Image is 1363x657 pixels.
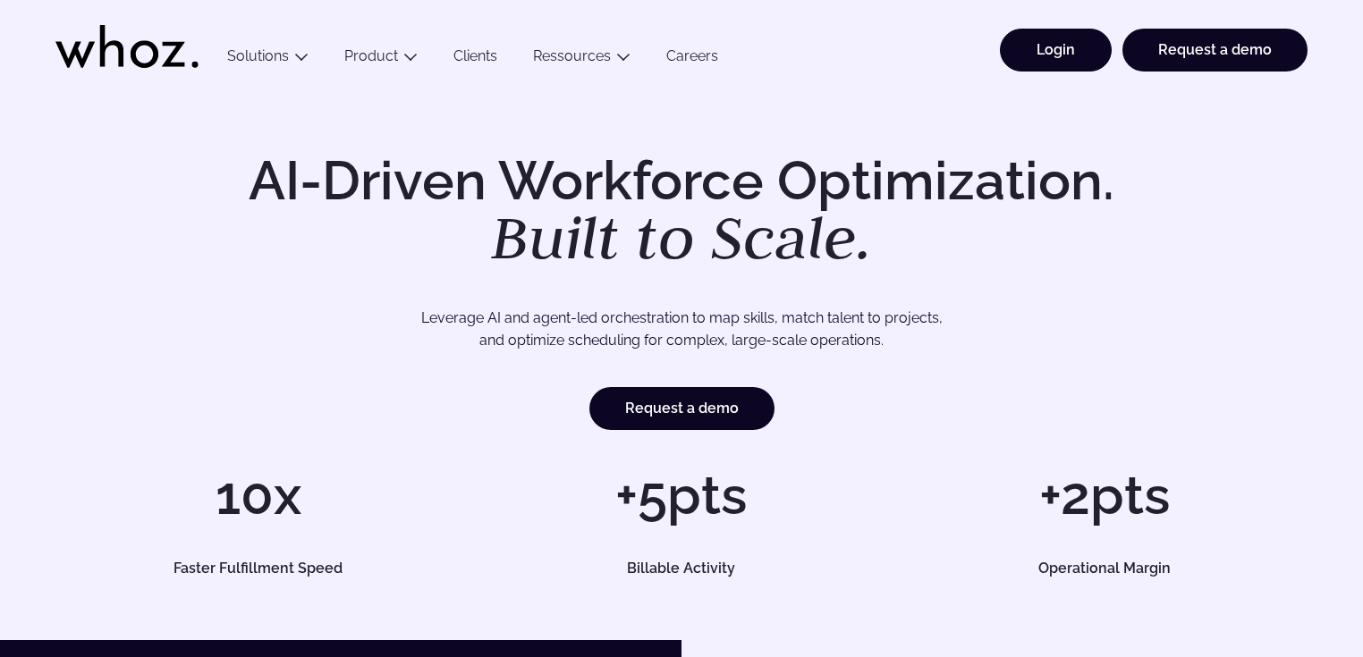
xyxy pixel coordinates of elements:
a: Careers [648,47,736,72]
a: Login [1000,29,1112,72]
a: Clients [436,47,515,72]
a: Product [344,47,398,64]
h5: Faster Fulfillment Speed [76,561,441,576]
a: Ressources [533,47,611,64]
iframe: Chatbot [1245,539,1338,632]
button: Product [326,47,436,72]
em: Built to Scale. [491,198,872,276]
h1: 10x [55,468,461,522]
a: Request a demo [589,387,775,430]
h1: +5pts [478,468,884,522]
h1: +2pts [902,468,1308,522]
a: Request a demo [1122,29,1308,72]
button: Ressources [515,47,648,72]
p: Leverage AI and agent-led orchestration to map skills, match talent to projects, and optimize sch... [118,307,1245,352]
h5: Operational Margin [922,561,1287,576]
button: Solutions [209,47,326,72]
h5: Billable Activity [499,561,864,576]
h1: AI-Driven Workforce Optimization. [224,154,1139,268]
